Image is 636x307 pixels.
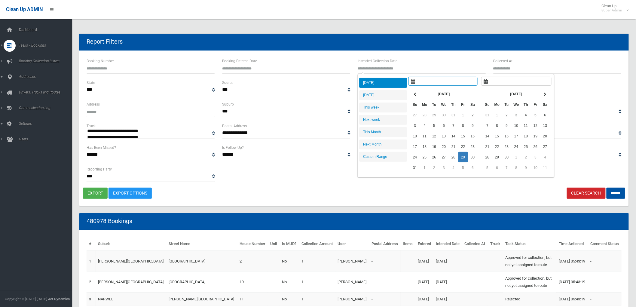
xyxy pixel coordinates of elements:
[166,272,237,292] td: [GEOGRAPHIC_DATA]
[531,110,540,120] td: 5
[433,237,462,251] th: Intended Date
[17,137,77,141] span: Users
[449,141,458,152] td: 21
[458,131,468,141] td: 15
[458,141,468,152] td: 22
[502,120,512,131] td: 9
[280,292,299,306] td: No
[503,237,557,251] th: Task Status
[430,162,439,173] td: 2
[420,131,430,141] td: 11
[488,237,503,251] th: Truck
[492,99,502,110] th: Mo
[531,152,540,162] td: 3
[369,292,401,306] td: -
[512,120,521,131] td: 10
[79,36,130,48] header: Report Filters
[335,292,369,306] td: [PERSON_NAME]
[430,131,439,141] td: 12
[502,141,512,152] td: 23
[89,259,91,263] a: 1
[359,127,407,137] li: This Month
[493,58,513,64] label: Collected At
[5,297,47,301] span: Copyright © [DATE]-[DATE]
[512,162,521,173] td: 8
[369,251,401,272] td: -
[521,110,531,120] td: 4
[468,162,478,173] td: 6
[17,75,77,79] span: Addresses
[483,152,492,162] td: 28
[358,58,397,64] label: Intended Collection Date
[166,251,237,272] td: [GEOGRAPHIC_DATA]
[531,162,540,173] td: 10
[410,141,420,152] td: 17
[6,7,43,12] span: Clean Up ADMIN
[268,237,280,251] th: Unit
[492,110,502,120] td: 1
[512,141,521,152] td: 24
[492,152,502,162] td: 29
[531,120,540,131] td: 12
[483,120,492,131] td: 7
[430,99,439,110] th: Tu
[458,120,468,131] td: 8
[410,110,420,120] td: 27
[540,162,550,173] td: 11
[521,141,531,152] td: 25
[521,152,531,162] td: 2
[449,120,458,131] td: 7
[430,141,439,152] td: 19
[415,251,433,272] td: [DATE]
[87,123,96,129] label: Truck
[588,237,622,251] th: Comment Status
[359,90,407,100] li: [DATE]
[512,110,521,120] td: 3
[87,101,100,108] label: Address
[502,152,512,162] td: 30
[430,120,439,131] td: 5
[468,131,478,141] td: 16
[588,272,622,292] td: -
[540,141,550,152] td: 27
[602,8,622,13] small: Super Admin
[415,292,433,306] td: [DATE]
[439,110,449,120] td: 30
[299,251,335,272] td: 1
[531,99,540,110] th: Fr
[458,152,468,162] td: 29
[420,162,430,173] td: 1
[369,237,401,251] th: Postal Address
[401,237,415,251] th: Items
[359,103,407,112] li: This week
[335,237,369,251] th: User
[483,131,492,141] td: 14
[439,120,449,131] td: 6
[96,292,166,306] td: NARWEE
[502,110,512,120] td: 2
[237,272,268,292] td: 19
[540,131,550,141] td: 20
[83,188,108,199] button: export
[531,131,540,141] td: 19
[439,162,449,173] td: 3
[166,237,237,251] th: Street Name
[521,120,531,131] td: 11
[502,162,512,173] td: 7
[540,120,550,131] td: 13
[468,110,478,120] td: 2
[483,99,492,110] th: Su
[359,115,407,125] li: Next week
[280,237,299,251] th: Is MUD?
[540,99,550,110] th: Sa
[420,89,468,99] th: [DATE]
[540,110,550,120] td: 6
[410,131,420,141] td: 10
[483,162,492,173] td: 5
[449,99,458,110] th: Th
[449,110,458,120] td: 31
[449,131,458,141] td: 14
[492,141,502,152] td: 22
[96,272,166,292] td: [PERSON_NAME][GEOGRAPHIC_DATA]
[521,99,531,110] th: Th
